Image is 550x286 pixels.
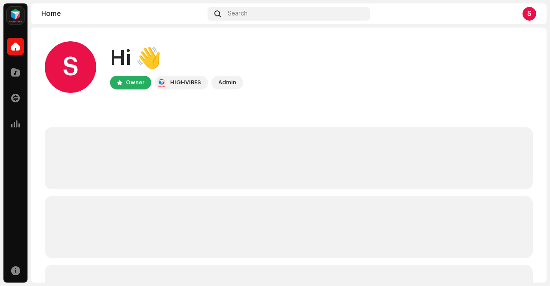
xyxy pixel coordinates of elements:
span: Search [228,10,247,17]
div: Admin [218,77,236,88]
div: HIGHVIBES [170,77,201,88]
div: Hi 👋 [110,45,243,72]
div: S [522,7,536,21]
div: Owner [126,77,144,88]
div: S [45,41,96,93]
div: Home [41,10,204,17]
img: feab3aad-9b62-475c-8caf-26f15a9573ee [156,77,167,88]
img: feab3aad-9b62-475c-8caf-26f15a9573ee [7,7,24,24]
